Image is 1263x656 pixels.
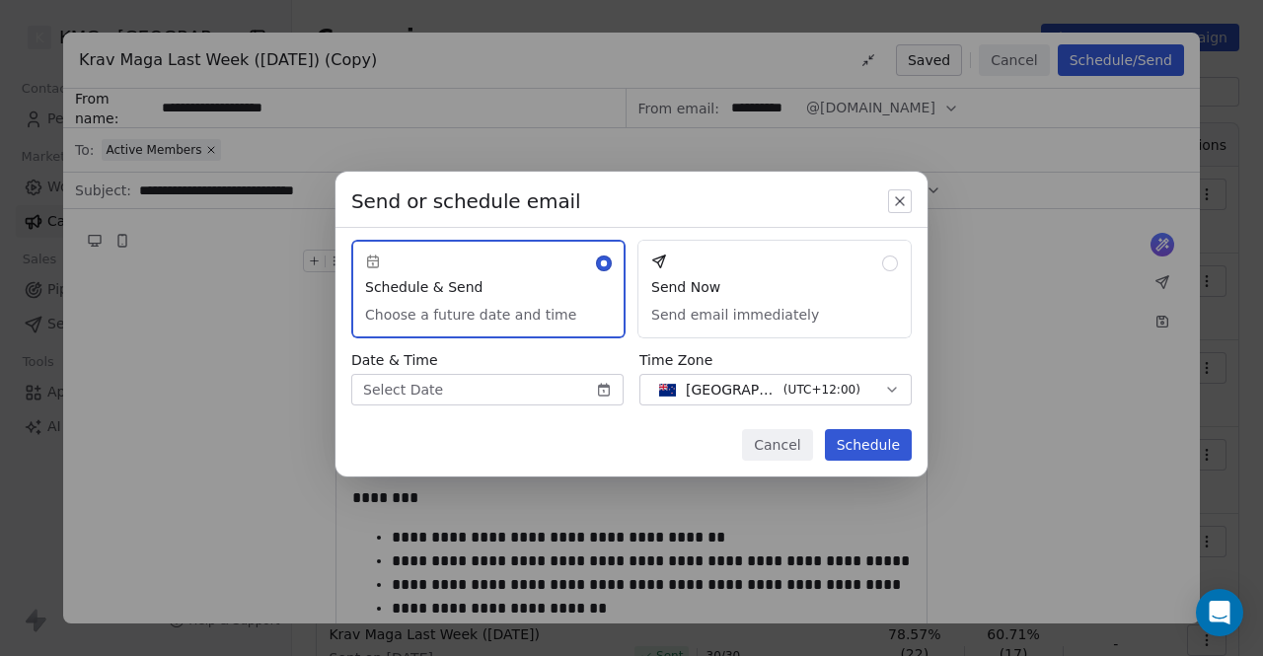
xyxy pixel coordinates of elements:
span: ( UTC+12:00 ) [783,381,860,399]
span: [GEOGRAPHIC_DATA] - NZST [686,380,776,400]
span: Time Zone [639,350,912,370]
button: Schedule [825,429,912,461]
span: Date & Time [351,350,624,370]
span: Select Date [363,380,443,401]
span: Send or schedule email [351,187,581,215]
button: Select Date [351,374,624,405]
button: [GEOGRAPHIC_DATA] - NZST(UTC+12:00) [639,374,912,405]
button: Cancel [742,429,812,461]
